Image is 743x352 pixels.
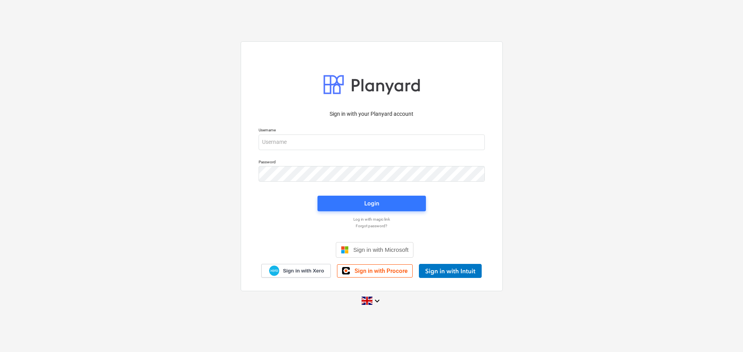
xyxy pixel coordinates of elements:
a: Log in with magic link [255,217,489,222]
a: Forgot password? [255,223,489,228]
img: Microsoft logo [341,246,349,254]
button: Login [317,196,426,211]
p: Password [259,159,485,166]
img: Xero logo [269,265,279,276]
i: keyboard_arrow_down [372,296,382,306]
p: Username [259,127,485,134]
input: Username [259,134,485,150]
a: Sign in with Procore [337,264,413,278]
div: Login [364,198,379,209]
span: Sign in with Procore [355,267,408,274]
p: Sign in with your Planyard account [259,110,485,118]
span: Sign in with Microsoft [353,246,409,253]
a: Sign in with Xero [261,264,331,278]
span: Sign in with Xero [283,267,324,274]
